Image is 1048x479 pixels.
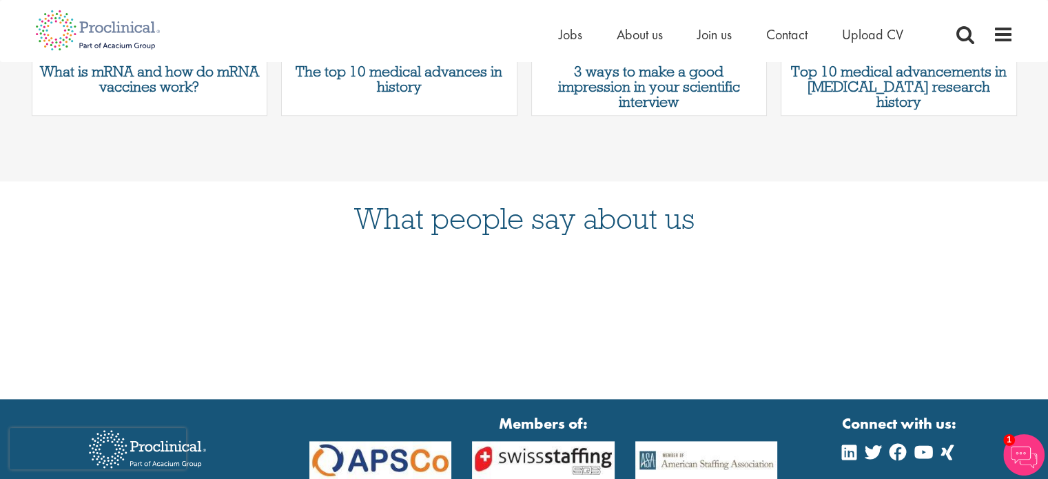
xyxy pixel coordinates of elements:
[842,26,903,43] a: Upload CV
[79,420,216,478] img: Proclinical Recruitment
[697,26,732,43] a: Join us
[25,261,1024,358] iframe: Customer reviews powered by Trustpilot
[1003,434,1045,476] img: Chatbot
[1003,434,1015,446] span: 1
[10,428,186,469] iframe: reCAPTCHA
[309,413,778,434] strong: Members of:
[842,413,959,434] strong: Connect with us:
[788,64,1009,110] a: Top 10 medical advancements in [MEDICAL_DATA] research history
[289,64,510,94] a: The top 10 medical advances in history
[559,26,582,43] a: Jobs
[299,441,462,479] img: APSCo
[766,26,808,43] a: Contact
[39,64,260,94] a: What is mRNA and how do mRNA vaccines work?
[625,441,788,479] img: APSCo
[539,64,760,110] a: 3 ways to make a good impression in your scientific interview
[462,441,625,479] img: APSCo
[617,26,663,43] a: About us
